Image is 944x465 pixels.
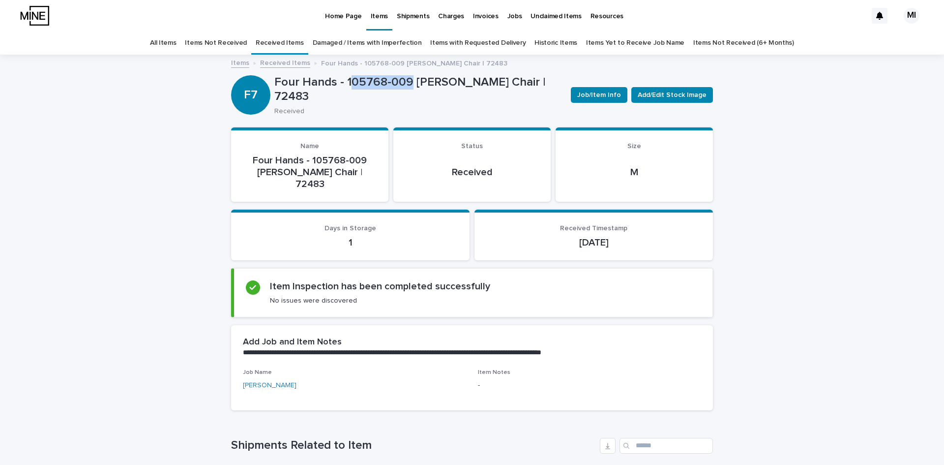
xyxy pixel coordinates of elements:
[571,87,627,103] button: Job/Item Info
[478,370,510,375] span: Item Notes
[577,90,621,100] span: Job/Item Info
[243,380,296,391] a: [PERSON_NAME]
[256,31,304,55] a: Received Items
[486,237,701,248] p: [DATE]
[270,280,490,292] h2: Item Inspection has been completed successfully
[478,380,701,391] p: -
[231,57,249,68] a: Items
[405,166,539,178] p: Received
[560,225,627,232] span: Received Timestamp
[274,107,559,116] p: Received
[300,143,319,150] span: Name
[313,31,422,55] a: Damaged / Items with Imperfection
[904,8,919,24] div: MI
[619,438,713,454] input: Search
[243,155,377,190] p: Four Hands - 105768-009 [PERSON_NAME] Chair | 72483
[693,31,794,55] a: Items Not Received (6+ Months)
[638,90,707,100] span: Add/Edit Stock Image
[20,6,49,26] img: NOz8IMT83QcQluRdrd-eKaoRzI0IhcShwm_PqrkWE08
[324,225,376,232] span: Days in Storage
[150,31,176,55] a: All Items
[274,75,563,104] p: Four Hands - 105768-009 [PERSON_NAME] Chair | 72483
[231,438,596,453] h1: Shipments Related to Item
[243,237,458,248] p: 1
[243,337,342,348] h2: Add Job and Item Notes
[430,31,526,55] a: Items with Requested Delivery
[243,370,272,375] span: Job Name
[627,143,641,150] span: Size
[185,31,246,55] a: Items Not Received
[586,31,684,55] a: Items Yet to Receive Job Name
[631,87,713,103] button: Add/Edit Stock Image
[260,57,310,68] a: Received Items
[321,57,507,68] p: Four Hands - 105768-009 [PERSON_NAME] Chair | 72483
[567,166,701,178] p: M
[231,48,270,102] div: F7
[461,143,483,150] span: Status
[270,296,357,305] p: No issues were discovered
[534,31,577,55] a: Historic Items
